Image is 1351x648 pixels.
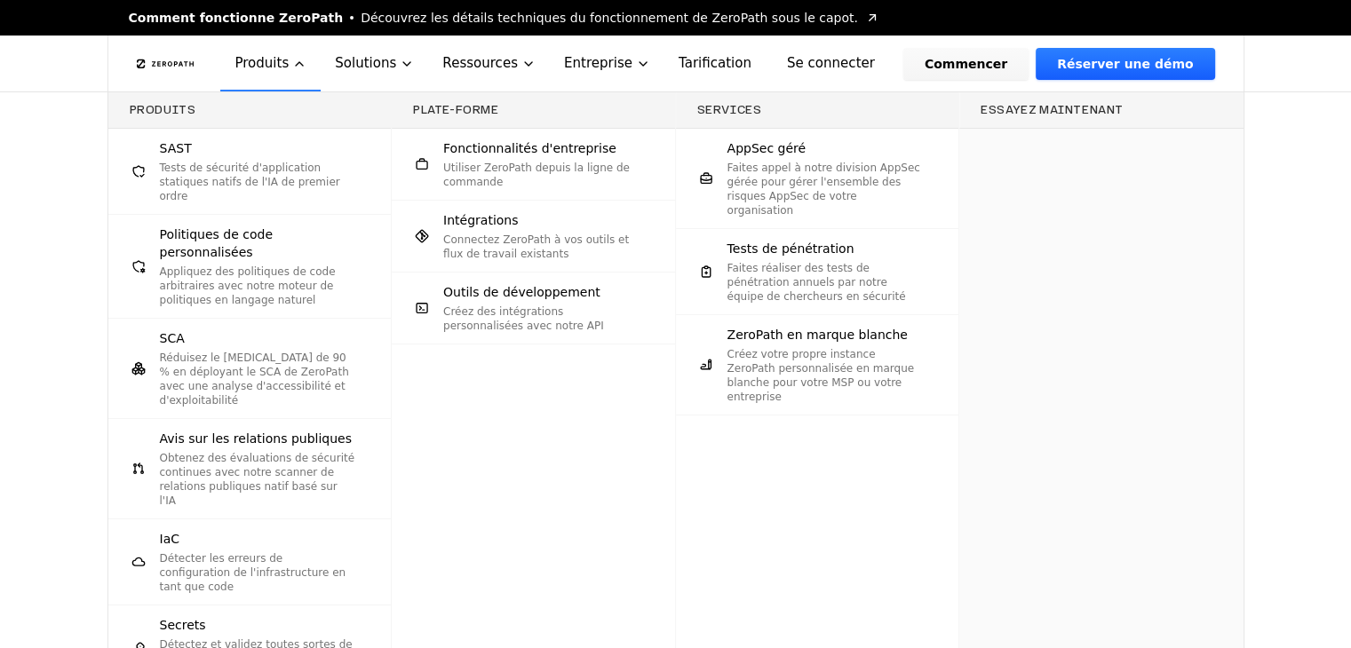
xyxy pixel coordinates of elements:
font: Se connecter [787,55,875,71]
a: Commencer [903,48,1029,80]
font: Appliquez des politiques de code arbitraires avec notre moteur de politiques en langage naturel [160,265,336,306]
a: AppSec géréFaites appel à notre division AppSec gérée pour gérer l'ensemble des risques AppSec de... [676,129,959,228]
button: Produits [220,36,321,91]
font: Fonctionnalités d'entreprise [443,141,616,155]
font: Tests de sécurité d'application statiques natifs de l'IA de premier ordre [160,162,340,202]
font: Tarification [679,55,751,71]
font: Politiques de code personnalisées [160,227,274,259]
font: Intégrations [443,213,518,227]
a: IntégrationsConnectez ZeroPath à vos outils et flux de travail existants [392,201,675,272]
font: Tests de pénétration [727,241,854,256]
a: Tests de pénétrationFaites réaliser des tests de pénétration annuels par notre équipe de chercheu... [676,229,959,314]
font: Créez des intégrations personnalisées avec notre API [443,305,604,332]
font: Réduisez le [MEDICAL_DATA] de 90 % en déployant le SCA de ZeroPath avec une analyse d'accessibili... [160,352,349,407]
a: Se connecter [766,48,896,80]
font: Plate-forme [413,102,499,117]
nav: Mondial [107,36,1244,91]
font: Produits [130,102,196,117]
font: Comment fonctionne ZeroPath [129,11,344,25]
font: Détecter les erreurs de configuration de l'infrastructure en tant que code [160,552,346,593]
font: Essayez maintenant [981,102,1124,117]
font: Connectez ZeroPath à vos outils et flux de travail existants [443,233,629,260]
font: Obtenez des évaluations de sécurité continues avec notre scanner de relations publiques natif bas... [160,452,355,507]
a: Outils de développementCréez des intégrations personnalisées avec notre API [392,273,675,344]
font: Réserver une démo [1057,57,1193,71]
font: Créez votre propre instance ZeroPath personnalisée en marque blanche pour votre MSP ou votre entr... [727,348,915,403]
a: Tarification [664,36,766,91]
font: Outils de développement [443,285,600,299]
a: Avis sur les relations publiquesObtenez des évaluations de sécurité continues avec notre scanner ... [108,419,392,518]
button: Solutions [321,36,428,91]
a: IaCDétecter les erreurs de configuration de l'infrastructure en tant que code [108,519,392,605]
font: IaC [160,532,179,546]
a: SASTTests de sécurité d'application statiques natifs de l'IA de premier ordre [108,129,392,214]
font: SCA [160,331,185,345]
a: Comment fonctionne ZeroPathDécouvrez les détails techniques du fonctionnement de ZeroPath sous le... [129,9,879,27]
font: Produits [234,55,289,71]
font: SAST [160,141,192,155]
font: Faites réaliser des tests de pénétration annuels par notre équipe de chercheurs en sécurité [727,262,906,303]
font: Solutions [335,55,396,71]
font: Entreprise [564,55,632,71]
button: Entreprise [550,36,664,91]
font: Faites appel à notre division AppSec gérée pour gérer l'ensemble des risques AppSec de votre orga... [727,162,920,217]
a: Fonctionnalités d'entrepriseUtiliser ZeroPath depuis la ligne de commande [392,129,675,200]
font: Commencer [925,57,1007,71]
font: Découvrez les détails techniques du fonctionnement de ZeroPath sous le capot. [361,11,858,25]
a: Politiques de code personnaliséesAppliquez des politiques de code arbitraires avec notre moteur d... [108,215,392,318]
a: Réserver une démo [1036,48,1214,80]
font: AppSec géré [727,141,807,155]
font: Services [697,102,762,117]
font: ZeroPath en marque blanche [727,328,908,342]
font: Secrets [160,618,206,632]
button: Ressources [428,36,550,91]
a: ZeroPath en marque blancheCréez votre propre instance ZeroPath personnalisée en marque blanche po... [676,315,959,415]
font: Ressources [442,55,518,71]
font: Avis sur les relations publiques [160,431,352,446]
a: SCARéduisez le [MEDICAL_DATA] de 90 % en déployant le SCA de ZeroPath avec une analyse d'accessib... [108,319,392,418]
font: Utiliser ZeroPath depuis la ligne de commande [443,162,630,188]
